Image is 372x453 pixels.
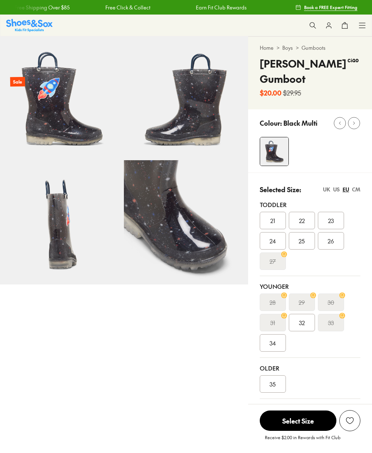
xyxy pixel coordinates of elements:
[260,56,346,86] h4: [PERSON_NAME] Gumboot
[328,216,334,225] span: 23
[270,318,275,327] s: 31
[260,410,336,431] button: Select Size
[304,4,357,11] span: Book a FREE Expert Fitting
[299,216,305,225] span: 22
[6,19,53,32] img: SNS_Logo_Responsive.svg
[328,236,334,245] span: 26
[299,236,305,245] span: 25
[260,200,360,209] div: Toddler
[323,186,330,193] div: UK
[352,186,360,193] div: CM
[260,185,301,194] p: Selected Size:
[260,137,288,166] img: 4-530796_1
[282,44,293,52] a: Boys
[270,339,276,347] span: 34
[283,88,301,98] s: $29.95
[124,36,248,160] img: 5-530797_1
[328,298,334,307] s: 30
[260,118,282,128] p: Colour:
[270,257,276,266] s: 27
[270,298,276,307] s: 28
[260,44,274,52] a: Home
[270,380,276,388] span: 35
[333,186,340,193] div: US
[339,410,360,431] button: Add to Wishlist
[346,56,360,65] img: Vendor logo
[10,77,25,87] p: Sale
[270,236,276,245] span: 24
[299,298,305,307] s: 29
[302,44,325,52] a: Gumboots
[260,88,282,98] b: $20.00
[6,19,53,32] a: Shoes & Sox
[124,160,248,284] img: 7-530799_1
[283,118,318,128] p: Black Multi
[260,364,360,372] div: Older
[343,186,349,193] div: EU
[265,434,340,447] p: Receive $2.00 in Rewards with Fit Club
[299,318,305,327] span: 32
[328,318,334,327] s: 33
[270,216,275,225] span: 21
[260,44,360,52] div: > >
[295,1,357,14] a: Book a FREE Expert Fitting
[260,410,336,431] span: Select Size
[260,282,360,291] div: Younger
